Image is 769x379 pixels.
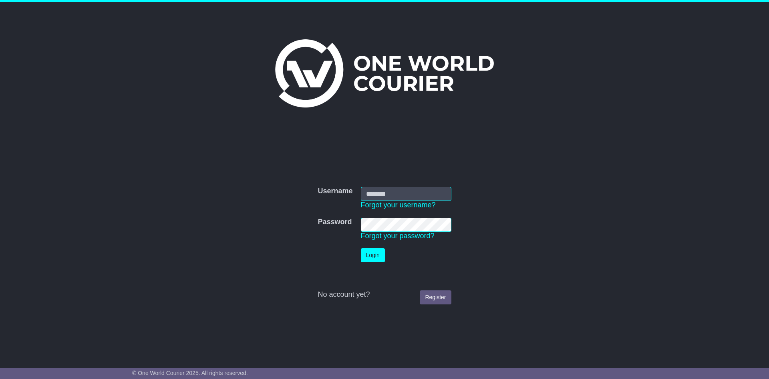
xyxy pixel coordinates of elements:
img: One World [275,39,494,107]
button: Login [361,248,385,262]
span: © One World Courier 2025. All rights reserved. [132,370,248,376]
label: Username [318,187,352,196]
a: Forgot your username? [361,201,436,209]
a: Forgot your password? [361,232,435,240]
a: Register [420,290,451,304]
label: Password [318,218,352,227]
div: No account yet? [318,290,451,299]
